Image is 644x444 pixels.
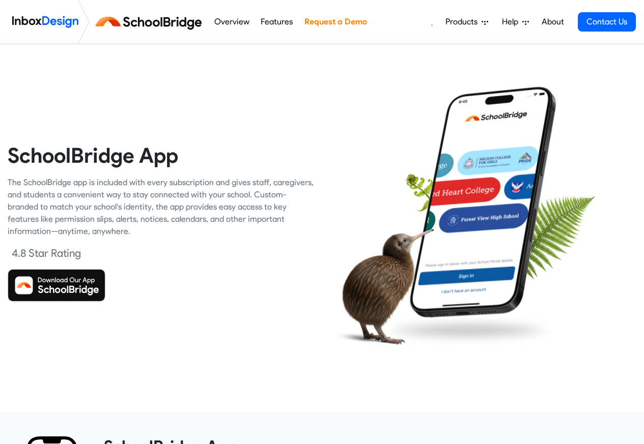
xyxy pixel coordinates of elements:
a: Features [258,12,296,32]
img: phone.png [403,86,564,318]
div: 4.8 Star Rating [12,246,81,261]
img: kiwi_bird.png [330,219,434,352]
img: Download SchoolBridge App [8,269,105,302]
span: Help [502,16,522,28]
a: Help [498,12,533,32]
a: Request a Demo [301,12,370,32]
a: Products [441,12,492,32]
a: Contact Us [578,12,636,32]
span: Products [445,16,482,28]
img: schoolbridge logo [94,10,208,34]
img: shadow.png [382,312,556,349]
a: About [539,12,567,32]
div: The SchoolBridge app is included with every subscription and gives staff, caregivers, and student... [8,176,315,238]
a: Overview [211,12,252,32]
heading: SchoolBridge App [8,142,315,168]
